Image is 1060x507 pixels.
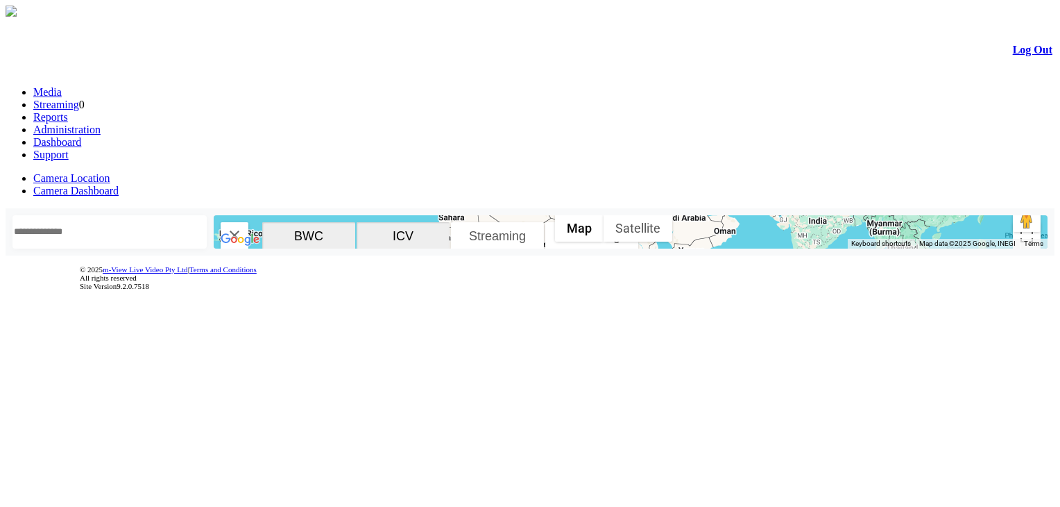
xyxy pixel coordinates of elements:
a: Support [33,149,69,160]
button: Streaming [451,222,544,250]
a: Media [33,86,62,98]
button: Keyboard shortcuts [851,239,911,249]
span: 9.2.0.7518 [117,282,149,290]
a: Camera Dashboard [33,185,119,197]
a: Camera Location [33,172,110,184]
a: Terms and Conditions [189,265,257,274]
button: Show satellite imagery [604,214,672,242]
button: Search [221,222,248,250]
a: Terms (opens in new tab) [1024,240,1043,247]
button: BWC [262,222,355,250]
a: Streaming [33,99,79,110]
a: Dashboard [33,136,81,148]
a: Administration [33,124,101,135]
button: Drag Pegman onto the map to open Street View [1013,204,1041,232]
button: Toggle fullscreen view [1013,222,1041,250]
img: svg+xml,%3Csvg%20xmlns%3D%22http%3A%2F%2Fwww.w3.org%2F2000%2Fsvg%22%20height%3D%2224%22%20viewBox... [226,227,243,244]
a: Reports [33,111,68,123]
span: BWC [268,229,350,244]
button: Recording [545,222,638,250]
span: 0 [79,99,85,110]
span: ICV [362,229,444,244]
span: Recording [551,229,633,244]
button: Show street map [555,214,604,242]
span: Map data ©2025 Google, INEGI [919,240,1016,247]
div: Site Version [80,282,1052,290]
span: Streaming [456,229,538,244]
a: Log Out [1013,44,1052,56]
img: Google [217,231,263,249]
div: © 2025 | All rights reserved [80,265,1052,290]
a: m-View Live Video Pty Ltd [103,265,188,274]
img: arrow-3.png [6,6,17,17]
button: ICV [357,222,450,250]
a: Open this area in Google Maps (opens a new window) [217,231,263,249]
img: DigiCert Secured Site Seal [15,258,70,298]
